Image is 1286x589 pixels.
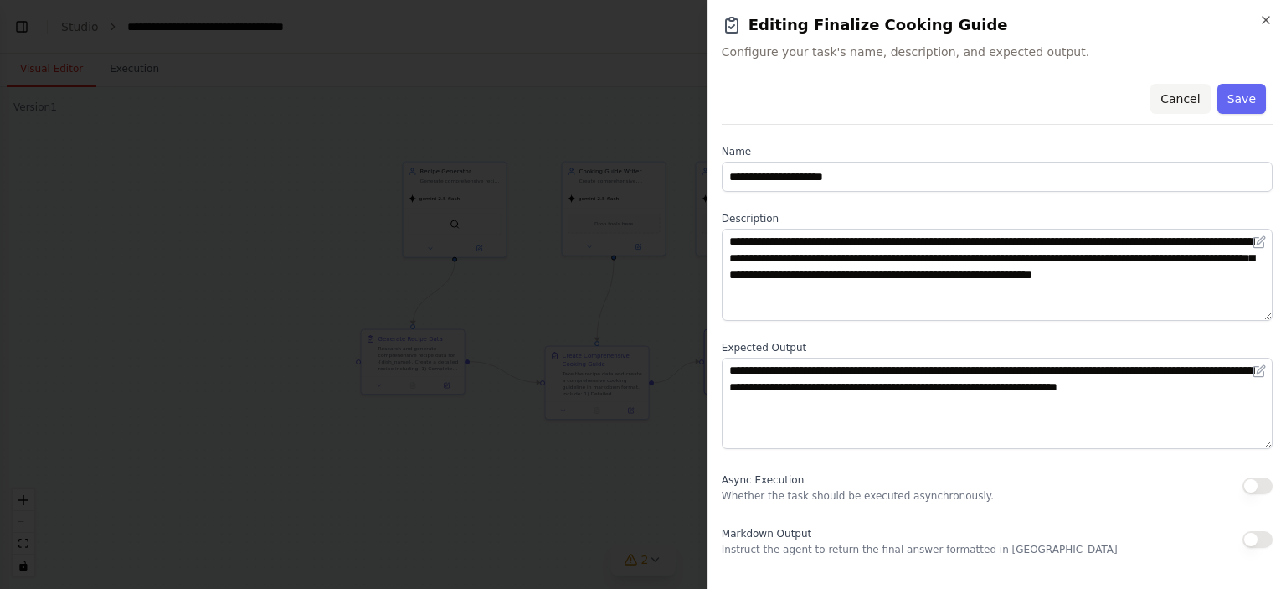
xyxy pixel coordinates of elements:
h2: Editing Finalize Cooking Guide [722,13,1273,37]
label: Name [722,145,1273,158]
span: Async Execution [722,474,804,486]
button: Open in editor [1249,232,1269,252]
p: Instruct the agent to return the final answer formatted in [GEOGRAPHIC_DATA] [722,543,1118,556]
label: Expected Output [722,341,1273,354]
button: Save [1217,84,1266,114]
span: Configure your task's name, description, and expected output. [722,44,1273,60]
button: Cancel [1150,84,1210,114]
label: Description [722,212,1273,225]
span: Markdown Output [722,528,811,540]
p: Whether the task should be executed asynchronously. [722,489,994,503]
button: Open in editor [1249,361,1269,381]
